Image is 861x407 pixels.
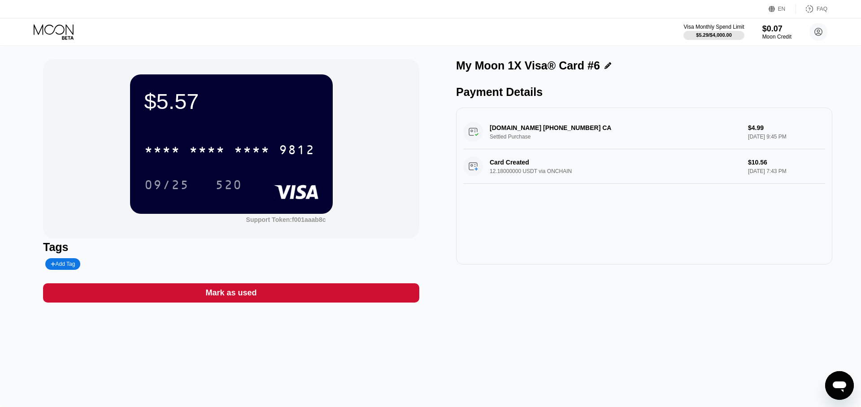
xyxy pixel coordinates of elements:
[762,24,791,40] div: $0.07Moon Credit
[769,4,796,13] div: EN
[683,24,744,30] div: Visa Monthly Spend Limit
[456,86,832,99] div: Payment Details
[796,4,827,13] div: FAQ
[43,283,419,303] div: Mark as used
[683,24,744,40] div: Visa Monthly Spend Limit$5.29/$4,000.00
[696,32,732,38] div: $5.29 / $4,000.00
[762,34,791,40] div: Moon Credit
[825,371,854,400] iframe: Button to launch messaging window
[51,261,75,267] div: Add Tag
[138,173,196,196] div: 09/25
[45,258,80,270] div: Add Tag
[209,173,249,196] div: 520
[762,24,791,34] div: $0.07
[144,89,318,114] div: $5.57
[246,216,326,223] div: Support Token:f001aaab8c
[817,6,827,12] div: FAQ
[279,144,315,158] div: 9812
[205,288,257,298] div: Mark as used
[778,6,786,12] div: EN
[43,241,419,254] div: Tags
[215,179,242,193] div: 520
[246,216,326,223] div: Support Token: f001aaab8c
[144,179,189,193] div: 09/25
[456,59,600,72] div: My Moon 1X Visa® Card #6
